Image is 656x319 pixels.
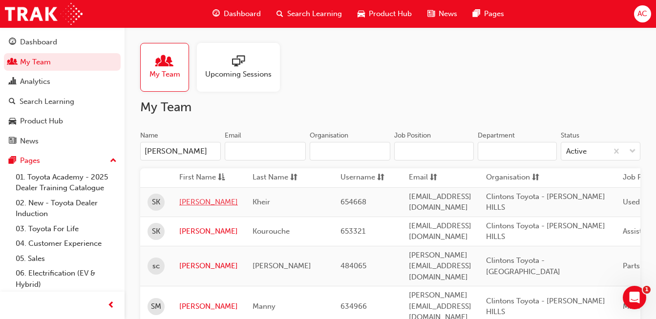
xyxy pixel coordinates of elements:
span: asc-icon [218,172,225,184]
span: Search Learning [287,8,342,20]
button: Organisationsorting-icon [486,172,540,184]
a: [PERSON_NAME] [179,301,238,312]
a: My Team [4,53,121,71]
span: sc [152,260,160,272]
span: Kourouche [253,227,290,236]
a: Upcoming Sessions [197,43,288,92]
span: pages-icon [473,8,480,20]
div: Organisation [310,131,348,140]
span: Username [340,172,375,184]
a: My Team [140,43,197,92]
span: News [439,8,457,20]
div: Email [225,131,241,140]
span: 653321 [340,227,365,236]
a: pages-iconPages [465,4,512,24]
div: Status [561,131,579,140]
a: 04. Customer Experience [12,236,121,251]
span: sorting-icon [290,172,297,184]
div: Product Hub [20,116,63,127]
button: DashboardMy TeamAnalyticsSearch LearningProduct HubNews [4,31,121,152]
span: news-icon [427,8,435,20]
span: 484065 [340,261,366,270]
a: 05. Sales [12,251,121,266]
input: Email [225,142,305,160]
span: My Team [149,69,180,80]
a: [PERSON_NAME] [179,260,238,272]
div: Job Position [394,131,431,140]
span: guage-icon [212,8,220,20]
button: Last Namesorting-icon [253,172,306,184]
span: 1 [643,286,651,294]
span: [EMAIL_ADDRESS][DOMAIN_NAME] [409,192,471,212]
h2: My Team [140,100,640,115]
div: Name [140,131,158,140]
a: 02. New - Toyota Dealer Induction [12,196,121,221]
span: Clintons Toyota - [PERSON_NAME] HILLS [486,192,605,212]
span: Dashboard [224,8,261,20]
span: Last Name [253,172,288,184]
span: 654668 [340,198,366,206]
div: Department [478,131,515,140]
a: 01. Toyota Academy - 2025 Dealer Training Catalogue [12,170,121,196]
input: Organisation [310,142,390,160]
span: AC [637,8,647,20]
span: pages-icon [9,157,16,165]
span: Clintons Toyota - [PERSON_NAME] HILLS [486,221,605,241]
a: News [4,132,121,150]
button: Pages [4,152,121,170]
div: Active [566,146,587,157]
a: [PERSON_NAME] [179,226,238,237]
button: AC [634,5,651,22]
span: Email [409,172,428,184]
span: Clintons Toyota - [PERSON_NAME] HILLS [486,297,605,317]
span: 634966 [340,302,367,311]
span: prev-icon [107,299,115,312]
span: down-icon [629,145,636,158]
span: Organisation [486,172,530,184]
img: Trak [5,3,83,25]
a: Product Hub [4,112,121,130]
span: Pages [484,8,504,20]
div: Dashboard [20,37,57,48]
button: First Nameasc-icon [179,172,233,184]
div: Analytics [20,76,50,87]
span: sorting-icon [532,172,539,184]
div: News [20,136,39,147]
span: car-icon [358,8,365,20]
span: search-icon [9,98,16,106]
span: Clintons Toyota - [GEOGRAPHIC_DATA] [486,256,560,276]
a: Analytics [4,73,121,91]
span: SM [151,301,161,312]
span: chart-icon [9,78,16,86]
div: Search Learning [20,96,74,107]
span: guage-icon [9,38,16,47]
input: Department [478,142,557,160]
span: SK [152,226,160,237]
span: sorting-icon [430,172,437,184]
span: search-icon [276,8,283,20]
span: Upcoming Sessions [205,69,272,80]
a: car-iconProduct Hub [350,4,420,24]
iframe: Intercom live chat [623,286,646,309]
span: Product Hub [369,8,412,20]
span: people-icon [158,55,171,69]
span: First Name [179,172,216,184]
button: Emailsorting-icon [409,172,463,184]
span: sessionType_ONLINE_URL-icon [232,55,245,69]
a: 03. Toyota For Life [12,221,121,237]
div: Pages [20,155,40,166]
a: Search Learning [4,93,121,111]
a: search-iconSearch Learning [269,4,350,24]
a: Dashboard [4,33,121,51]
span: car-icon [9,117,16,126]
a: [PERSON_NAME] [179,197,238,208]
span: news-icon [9,137,16,146]
span: Kheir [253,198,270,206]
a: news-iconNews [420,4,465,24]
button: Usernamesorting-icon [340,172,394,184]
input: Job Position [394,142,474,160]
span: [PERSON_NAME][EMAIL_ADDRESS][DOMAIN_NAME] [409,251,471,281]
span: up-icon [110,155,117,167]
